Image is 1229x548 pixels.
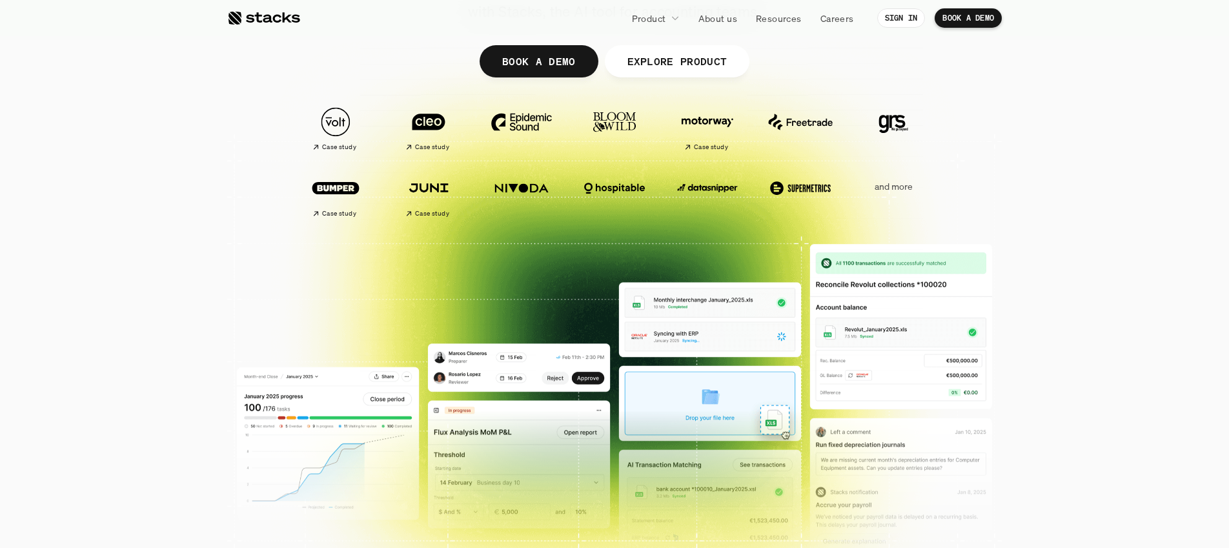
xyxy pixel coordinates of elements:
[415,210,449,218] h2: Case study
[853,181,933,192] p: and more
[627,52,727,70] p: EXPLORE PRODUCT
[813,6,862,30] a: Careers
[322,143,356,151] h2: Case study
[480,45,598,77] a: BOOK A DEMO
[691,6,745,30] a: About us
[632,12,666,25] p: Product
[296,167,376,223] a: Case study
[935,8,1002,28] a: BOOK A DEMO
[877,8,926,28] a: SIGN IN
[152,299,209,308] a: Privacy Policy
[322,210,356,218] h2: Case study
[748,6,809,30] a: Resources
[756,12,802,25] p: Resources
[502,52,576,70] p: BOOK A DEMO
[698,12,737,25] p: About us
[389,101,469,157] a: Case study
[667,101,747,157] a: Case study
[415,143,449,151] h2: Case study
[942,14,994,23] p: BOOK A DEMO
[604,45,749,77] a: EXPLORE PRODUCT
[296,101,376,157] a: Case study
[820,12,854,25] p: Careers
[885,14,918,23] p: SIGN IN
[389,167,469,223] a: Case study
[694,143,728,151] h2: Case study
